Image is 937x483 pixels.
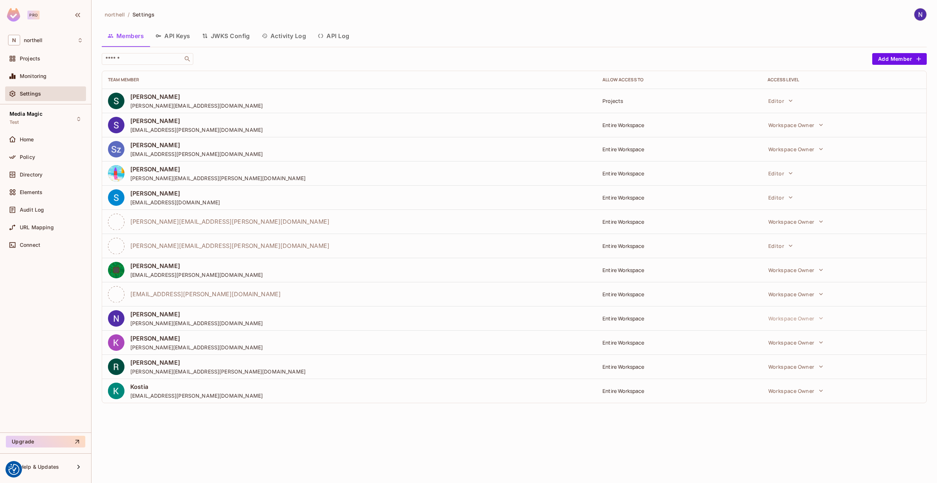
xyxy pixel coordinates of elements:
[130,242,329,250] span: [PERSON_NAME][EMAIL_ADDRESS][PERSON_NAME][DOMAIN_NAME]
[108,262,124,278] img: ACg8ocLy6wsvgAZn9pL9xkf-DjDqG_yF2C1Pp059eRmGB4YVTpOH0Js=s96-c
[130,102,263,109] span: [PERSON_NAME][EMAIL_ADDRESS][DOMAIN_NAME]
[6,436,85,447] button: Upgrade
[914,8,926,21] img: Nigel Charlton
[130,392,263,399] span: [EMAIL_ADDRESS][PERSON_NAME][DOMAIN_NAME]
[7,8,20,22] img: SReyMgAAAABJRU5ErkJggg==
[20,56,40,62] span: Projects
[20,172,42,178] span: Directory
[20,154,35,160] span: Policy
[130,262,263,270] span: [PERSON_NAME]
[765,335,827,350] button: Workspace Owner
[102,27,150,45] button: Members
[20,189,42,195] span: Elements
[108,358,124,375] img: ACg8ocKFofUPKUZ6TTvnA_imi-fM5h_cNaPV7NbIR7L6vxkAPX-zzg=s96-c
[108,165,124,182] img: ACg8ocKOOU-siSMmwxPFxaxCzS_dc_xAumgCWnFyw80oY5f1e9sxhYY=s96-c
[108,93,124,109] img: ACg8ocKDaN4meCjIvkqu225_LYEA6OaCcxrEJMPcKaw7SxUFovAQ=s96-c
[765,359,827,374] button: Workspace Owner
[602,218,755,225] div: Entire Workspace
[132,11,154,18] span: Settings
[602,315,755,322] div: Entire Workspace
[130,271,263,278] span: [EMAIL_ADDRESS][PERSON_NAME][DOMAIN_NAME]
[20,73,47,79] span: Monitoring
[108,383,124,399] img: ACg8ocICaI8qiasjqpj54kZBvAXIuw9Niy0ZUHexdmkLynN8idFa4Q=s96-c
[27,11,40,19] div: Pro
[602,387,755,394] div: Entire Workspace
[10,111,42,117] span: Media Magic
[130,368,306,375] span: [PERSON_NAME][EMAIL_ADDRESS][PERSON_NAME][DOMAIN_NAME]
[602,267,755,274] div: Entire Workspace
[872,53,927,65] button: Add Member
[130,218,329,226] span: [PERSON_NAME][EMAIL_ADDRESS][PERSON_NAME][DOMAIN_NAME]
[108,189,124,206] img: ACg8ocIhk4HMm9waK4jkdJ00MhKjGt3sidDhLCPBlZe33bVV0TzoCA=s96-c
[765,142,827,156] button: Workspace Owner
[20,224,54,230] span: URL Mapping
[130,189,220,197] span: [PERSON_NAME]
[765,214,827,229] button: Workspace Owner
[130,93,263,101] span: [PERSON_NAME]
[602,242,755,249] div: Entire Workspace
[602,97,755,104] div: Projects
[130,344,263,351] span: [PERSON_NAME][EMAIL_ADDRESS][DOMAIN_NAME]
[765,166,796,181] button: Editor
[765,238,796,253] button: Editor
[602,77,755,83] div: Allow Access to
[765,118,827,132] button: Workspace Owner
[765,287,827,301] button: Workspace Owner
[768,77,921,83] div: Access Level
[765,383,827,398] button: Workspace Owner
[150,27,196,45] button: API Keys
[105,11,125,18] span: northell
[108,310,124,327] img: ACg8ocJVMyw5-R4mQr7ZGCCOKqv0NbUbe_33tDq99JSJeoFJoilkvg=s96-c
[20,137,34,142] span: Home
[108,117,124,133] img: ACg8ocKJNmQ4XF-vJogKjwMBvCXRvaIzC0f9scwrz4fGaI343w77EQ=s96-c
[108,141,124,157] img: ACg8ocJeH2QV-G0EeU40l1M7_NFNA3TU0kc2rv-r_VU-HqugZTKIWg=s96-c
[130,117,263,125] span: [PERSON_NAME]
[130,290,281,298] span: [EMAIL_ADDRESS][PERSON_NAME][DOMAIN_NAME]
[130,358,306,367] span: [PERSON_NAME]
[20,207,44,213] span: Audit Log
[130,320,263,327] span: [PERSON_NAME][EMAIL_ADDRESS][DOMAIN_NAME]
[765,190,796,205] button: Editor
[8,35,20,45] span: N
[602,146,755,153] div: Entire Workspace
[765,263,827,277] button: Workspace Owner
[128,11,130,18] li: /
[130,126,263,133] span: [EMAIL_ADDRESS][PERSON_NAME][DOMAIN_NAME]
[196,27,256,45] button: JWKS Config
[108,334,124,351] img: ACg8ocJQNShJ05TwO4FNiijHAPsH-N49XafVtwQR5_Eu8620OMtXLg=s96-c
[130,199,220,206] span: [EMAIL_ADDRESS][DOMAIN_NAME]
[8,464,19,475] img: Revisit consent button
[130,141,263,149] span: [PERSON_NAME]
[130,334,263,342] span: [PERSON_NAME]
[130,165,306,173] span: [PERSON_NAME]
[20,91,41,97] span: Settings
[602,339,755,346] div: Entire Workspace
[602,170,755,177] div: Entire Workspace
[20,242,40,248] span: Connect
[108,77,591,83] div: Team Member
[10,119,19,125] span: Test
[602,363,755,370] div: Entire Workspace
[130,310,263,318] span: [PERSON_NAME]
[8,464,19,475] button: Consent Preferences
[602,122,755,129] div: Entire Workspace
[765,311,827,326] button: Workspace Owner
[130,175,306,182] span: [PERSON_NAME][EMAIL_ADDRESS][PERSON_NAME][DOMAIN_NAME]
[602,291,755,298] div: Entire Workspace
[256,27,312,45] button: Activity Log
[20,464,59,470] span: Help & Updates
[130,151,263,157] span: [EMAIL_ADDRESS][PERSON_NAME][DOMAIN_NAME]
[765,93,796,108] button: Editor
[312,27,355,45] button: API Log
[602,194,755,201] div: Entire Workspace
[24,37,42,43] span: Workspace: northell
[130,383,263,391] span: Kostia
